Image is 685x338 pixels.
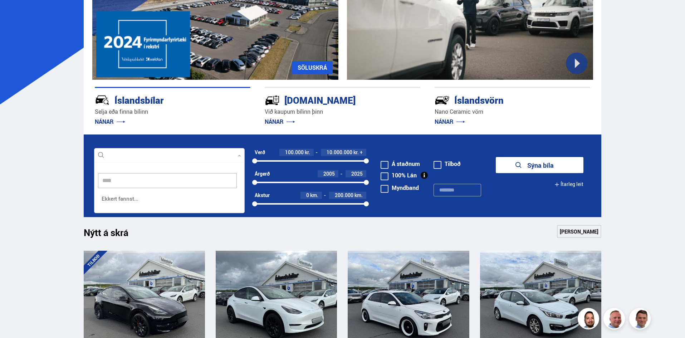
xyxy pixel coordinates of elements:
[265,93,395,106] div: [DOMAIN_NAME]
[285,149,304,156] span: 100.000
[351,170,363,177] span: 2025
[605,309,626,330] img: siFngHWaQ9KaOqBr.png
[360,150,363,155] span: +
[255,171,270,177] div: Árgerð
[305,150,310,155] span: kr.
[96,192,243,206] span: Ekkert fannst...
[435,108,590,116] p: Nano Ceramic vörn
[557,225,601,238] a: [PERSON_NAME]
[95,108,250,116] p: Selja eða finna bílinn
[496,157,583,173] button: Sýna bíla
[265,118,295,126] a: NÁNAR
[323,170,335,177] span: 2005
[435,93,565,106] div: Íslandsvörn
[255,150,265,155] div: Verð
[335,192,353,199] span: 200.000
[255,192,270,198] div: Akstur
[95,118,125,126] a: NÁNAR
[292,61,333,74] a: SÖLUSKRÁ
[354,192,363,198] span: km.
[554,176,583,192] button: Ítarleg leit
[579,309,600,330] img: nhp88E3Fdnt1Opn2.png
[435,118,465,126] a: NÁNAR
[434,161,461,167] label: Tilboð
[265,93,280,108] img: tr5P-W3DuiFaO7aO.svg
[306,192,309,199] span: 0
[381,172,417,178] label: 100% Lán
[6,3,27,24] button: Open LiveChat chat widget
[95,93,225,106] div: Íslandsbílar
[353,150,359,155] span: kr.
[310,192,318,198] span: km.
[630,309,652,330] img: FbJEzSuNWCJXmdc-.webp
[265,108,420,116] p: Við kaupum bílinn þinn
[435,93,450,108] img: -Svtn6bYgwAsiwNX.svg
[381,161,420,167] label: Á staðnum
[327,149,352,156] span: 10.000.000
[84,227,141,242] h1: Nýtt á skrá
[95,93,110,108] img: JRvxyua_JYH6wB4c.svg
[381,185,419,191] label: Myndband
